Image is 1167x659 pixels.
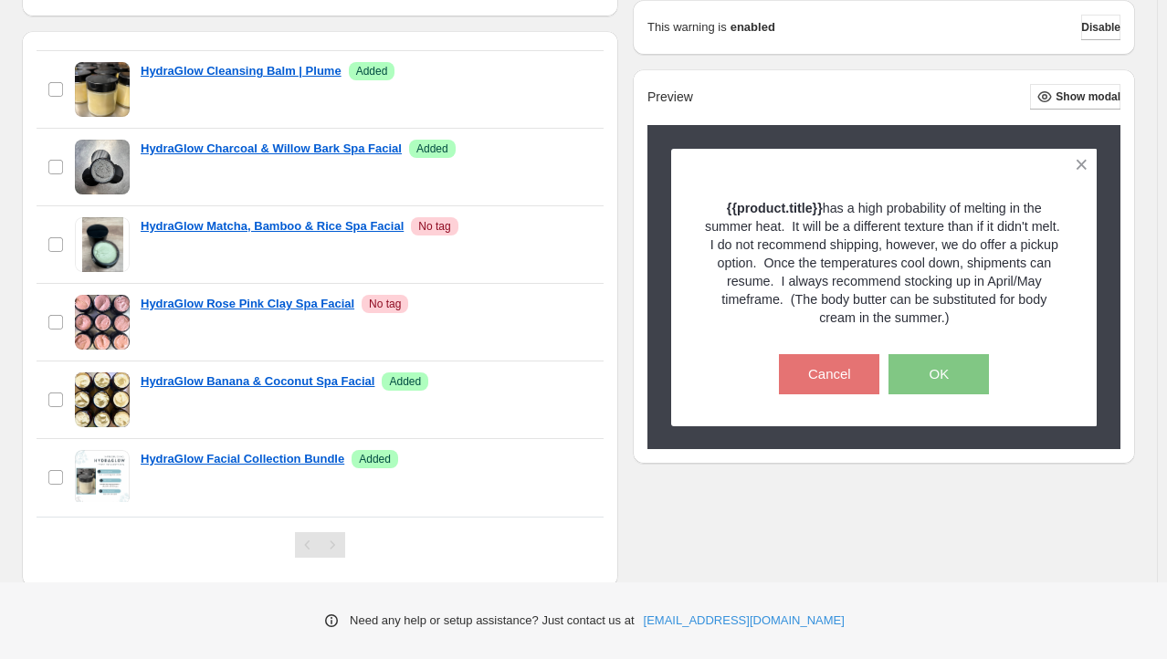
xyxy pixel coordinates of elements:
span: Added [356,64,388,78]
img: HydraGlow Banana & Coconut Spa Facial [75,372,130,427]
span: Show modal [1056,89,1120,104]
span: Disable [1081,20,1120,35]
span: Added [416,141,448,156]
a: HydraGlow Charcoal & Willow Bark Spa Facial [141,140,402,158]
img: HydraGlow Charcoal & Willow Bark Spa Facial [75,140,130,194]
span: Added [359,452,391,466]
img: HydraGlow Cleansing Balm | Plume [75,62,130,117]
button: Disable [1081,15,1120,40]
strong: {{product.title}} [727,201,823,215]
button: Cancel [779,354,879,394]
a: HydraGlow Banana & Coconut Spa Facial [141,372,374,391]
a: HydraGlow Rose Pink Clay Spa Facial [141,295,354,313]
a: HydraGlow Cleansing Balm | Plume [141,62,342,80]
img: HydraGlow Facial Collection Bundle [75,450,130,505]
p: This warning is [647,18,727,37]
p: has a high probability of melting in the summer heat. It will be a different texture than if it d... [703,199,1066,327]
a: HydraGlow Matcha, Bamboo & Rice Spa Facial [141,217,404,235]
a: HydraGlow Facial Collection Bundle [141,450,344,468]
h2: Preview [647,89,693,105]
button: Show modal [1030,84,1120,110]
a: [EMAIL_ADDRESS][DOMAIN_NAME] [644,612,845,630]
span: Added [389,374,421,389]
span: No tag [369,297,401,311]
span: No tag [418,219,450,234]
strong: enabled [731,18,775,37]
img: HydraGlow Rose Pink Clay Spa Facial [75,295,130,350]
button: OK [888,354,989,394]
nav: Pagination [295,532,345,558]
